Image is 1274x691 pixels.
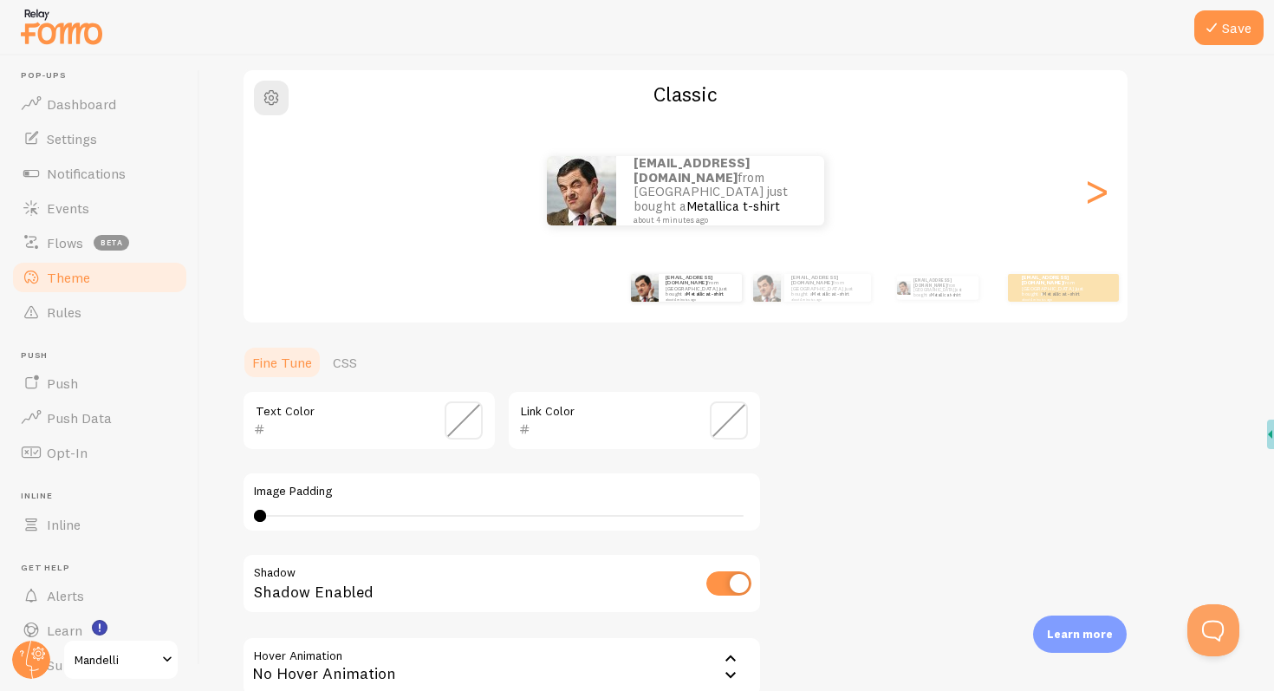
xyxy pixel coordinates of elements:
[47,303,81,321] span: Rules
[244,81,1128,108] h2: Classic
[10,613,189,648] a: Learn
[1033,616,1127,653] div: Learn more
[791,273,838,285] strong: [EMAIL_ADDRESS][DOMAIN_NAME]
[10,507,189,542] a: Inline
[1086,128,1107,253] div: Next slide
[10,225,189,260] a: Flows beta
[47,95,116,113] span: Dashboard
[913,277,952,288] strong: [EMAIL_ADDRESS][DOMAIN_NAME]
[21,70,189,81] span: Pop-ups
[634,216,802,225] small: about 4 minutes ago
[913,276,972,299] p: from [GEOGRAPHIC_DATA] just bought a
[322,345,367,380] a: CSS
[10,435,189,470] a: Opt-In
[47,269,90,286] span: Theme
[94,235,129,251] span: beta
[10,87,189,121] a: Dashboard
[1022,274,1091,302] p: from [GEOGRAPHIC_DATA] just bought a
[21,491,189,502] span: Inline
[10,366,189,401] a: Push
[47,234,83,251] span: Flows
[242,553,762,616] div: Shadow Enabled
[47,622,82,639] span: Learn
[254,484,750,499] label: Image Padding
[10,401,189,435] a: Push Data
[47,516,81,533] span: Inline
[92,620,107,636] svg: <p>Watch New Feature Tutorials!</p>
[47,409,112,427] span: Push Data
[47,165,126,182] span: Notifications
[634,154,750,186] strong: [EMAIL_ADDRESS][DOMAIN_NAME]
[10,156,189,191] a: Notifications
[10,295,189,329] a: Rules
[47,199,89,217] span: Events
[75,649,157,670] span: Mandelli
[1022,298,1089,302] small: about 4 minutes ago
[753,274,781,302] img: Fomo
[812,290,849,297] a: Metallica t-shirt
[631,274,659,302] img: Fomo
[634,156,807,225] p: from [GEOGRAPHIC_DATA] just bought a
[10,191,189,225] a: Events
[931,292,960,297] a: Metallica t-shirt
[1047,626,1113,642] p: Learn more
[1022,273,1069,285] strong: [EMAIL_ADDRESS][DOMAIN_NAME]
[18,4,105,49] img: fomo-relay-logo-orange.svg
[666,298,733,302] small: about 4 minutes ago
[47,587,84,604] span: Alerts
[47,130,97,147] span: Settings
[10,260,189,295] a: Theme
[666,274,735,302] p: from [GEOGRAPHIC_DATA] just bought a
[1043,290,1080,297] a: Metallica t-shirt
[547,156,616,225] img: Fomo
[686,290,724,297] a: Metallica t-shirt
[1187,604,1239,656] iframe: Help Scout Beacon - Open
[10,121,189,156] a: Settings
[791,298,862,302] small: about 4 minutes ago
[791,274,864,302] p: from [GEOGRAPHIC_DATA] just bought a
[242,345,322,380] a: Fine Tune
[896,281,910,295] img: Fomo
[62,639,179,681] a: Mandelli
[666,273,712,285] strong: [EMAIL_ADDRESS][DOMAIN_NAME]
[10,578,189,613] a: Alerts
[47,375,78,392] span: Push
[47,444,88,461] span: Opt-In
[686,198,780,214] a: Metallica t-shirt
[21,350,189,362] span: Push
[21,563,189,574] span: Get Help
